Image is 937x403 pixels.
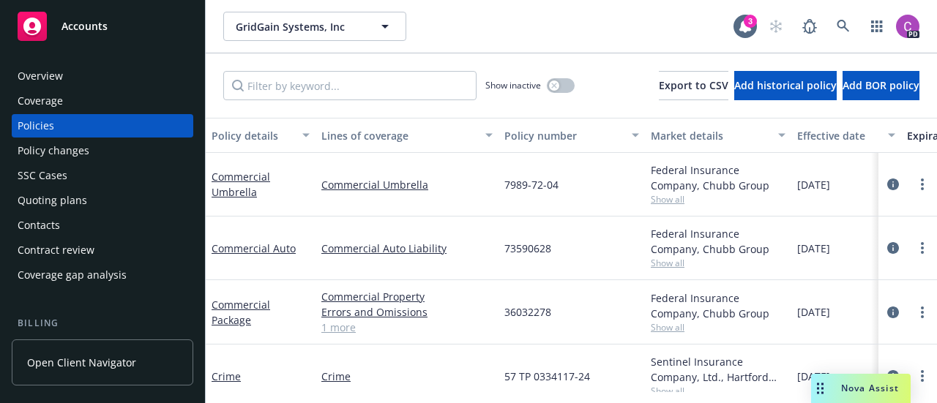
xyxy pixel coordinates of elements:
[12,6,193,47] a: Accounts
[316,118,499,153] button: Lines of coverage
[206,118,316,153] button: Policy details
[645,118,791,153] button: Market details
[843,78,919,92] span: Add BOR policy
[884,304,902,321] a: circleInformation
[884,176,902,193] a: circleInformation
[12,316,193,331] div: Billing
[12,114,193,138] a: Policies
[12,263,193,287] a: Coverage gap analysis
[841,382,899,394] span: Nova Assist
[223,71,477,100] input: Filter by keyword...
[212,241,296,255] a: Commercial Auto
[914,304,931,321] a: more
[12,214,193,237] a: Contacts
[12,64,193,88] a: Overview
[914,176,931,193] a: more
[914,367,931,385] a: more
[651,128,769,143] div: Market details
[797,241,830,256] span: [DATE]
[18,263,127,287] div: Coverage gap analysis
[504,369,590,384] span: 57 TP 0334117-24
[12,139,193,162] a: Policy changes
[321,177,493,192] a: Commercial Umbrella
[223,12,406,41] button: GridGain Systems, Inc
[659,78,728,92] span: Export to CSV
[884,239,902,257] a: circleInformation
[321,369,493,384] a: Crime
[212,170,270,199] a: Commercial Umbrella
[321,320,493,335] a: 1 more
[212,298,270,327] a: Commercial Package
[791,118,901,153] button: Effective date
[321,304,493,320] a: Errors and Omissions
[18,164,67,187] div: SSC Cases
[18,64,63,88] div: Overview
[659,71,728,100] button: Export to CSV
[504,241,551,256] span: 73590628
[651,162,785,193] div: Federal Insurance Company, Chubb Group
[797,369,830,384] span: [DATE]
[734,71,837,100] button: Add historical policy
[896,15,919,38] img: photo
[734,78,837,92] span: Add historical policy
[651,321,785,334] span: Show all
[843,71,919,100] button: Add BOR policy
[18,189,87,212] div: Quoting plans
[504,304,551,320] span: 36032278
[797,177,830,192] span: [DATE]
[651,193,785,206] span: Show all
[18,139,89,162] div: Policy changes
[321,241,493,256] a: Commercial Auto Liability
[761,12,791,41] a: Start snowing
[18,114,54,138] div: Policies
[651,290,785,321] div: Federal Insurance Company, Chubb Group
[18,89,63,113] div: Coverage
[321,128,477,143] div: Lines of coverage
[829,12,858,41] a: Search
[27,355,136,370] span: Open Client Navigator
[61,20,108,32] span: Accounts
[651,257,785,269] span: Show all
[795,12,824,41] a: Report a Bug
[862,12,892,41] a: Switch app
[236,19,362,34] span: GridGain Systems, Inc
[485,79,541,91] span: Show inactive
[651,226,785,257] div: Federal Insurance Company, Chubb Group
[18,214,60,237] div: Contacts
[797,304,830,320] span: [DATE]
[811,374,911,403] button: Nova Assist
[914,239,931,257] a: more
[499,118,645,153] button: Policy number
[651,354,785,385] div: Sentinel Insurance Company, Ltd., Hartford Insurance Group
[12,89,193,113] a: Coverage
[12,189,193,212] a: Quoting plans
[797,128,879,143] div: Effective date
[504,128,623,143] div: Policy number
[884,367,902,385] a: circleInformation
[12,238,193,262] a: Contract review
[504,177,559,192] span: 7989-72-04
[12,164,193,187] a: SSC Cases
[811,374,829,403] div: Drag to move
[321,289,493,304] a: Commercial Property
[18,238,94,262] div: Contract review
[744,15,757,28] div: 3
[651,385,785,397] span: Show all
[212,128,294,143] div: Policy details
[212,369,241,383] a: Crime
